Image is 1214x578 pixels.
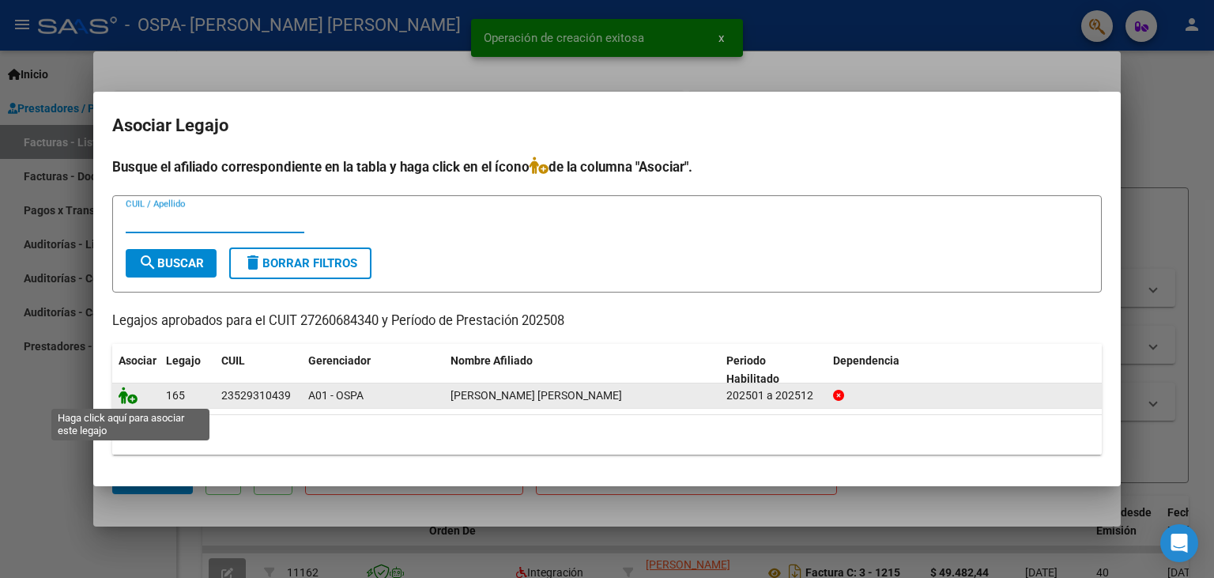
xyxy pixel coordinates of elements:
span: 165 [166,389,185,402]
span: Borrar Filtros [243,256,357,270]
span: Dependencia [833,354,899,367]
div: 23529310439 [221,387,291,405]
span: Legajo [166,354,201,367]
div: 202501 a 202512 [726,387,820,405]
p: Legajos aprobados para el CUIT 27260684340 y Período de Prestación 202508 [112,312,1102,331]
button: Buscar [126,249,217,278]
h2: Asociar Legajo [112,111,1102,141]
datatable-header-cell: Asociar [112,344,160,396]
button: Borrar Filtros [229,247,371,279]
div: 1 registros [112,415,1102,455]
datatable-header-cell: Gerenciador [302,344,444,396]
span: CUIL [221,354,245,367]
span: Nombre Afiliado [451,354,533,367]
datatable-header-cell: Periodo Habilitado [720,344,827,396]
div: Open Intercom Messenger [1160,524,1198,562]
h4: Busque el afiliado correspondiente en la tabla y haga click en el ícono de la columna "Asociar". [112,157,1102,177]
span: Asociar [119,354,156,367]
mat-icon: search [138,253,157,272]
span: Buscar [138,256,204,270]
span: A01 - OSPA [308,389,364,402]
span: Gerenciador [308,354,371,367]
datatable-header-cell: Dependencia [827,344,1103,396]
datatable-header-cell: Nombre Afiliado [444,344,720,396]
datatable-header-cell: Legajo [160,344,215,396]
span: BARRIOS CIRO AGUSTIN [451,389,622,402]
datatable-header-cell: CUIL [215,344,302,396]
mat-icon: delete [243,253,262,272]
span: Periodo Habilitado [726,354,779,385]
